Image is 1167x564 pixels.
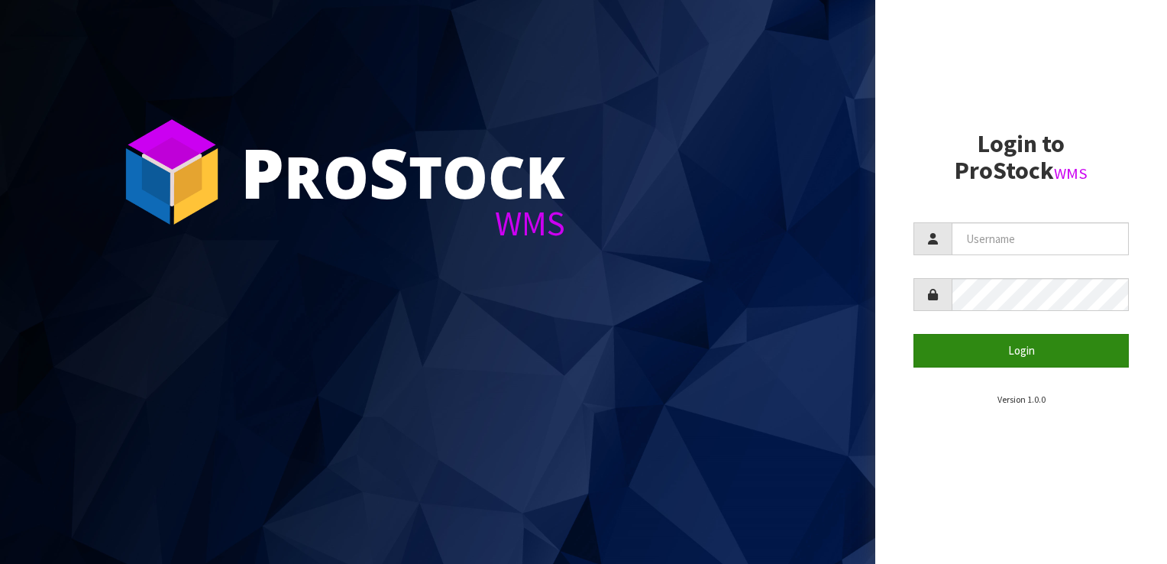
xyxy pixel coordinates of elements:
button: Login [913,334,1129,367]
div: WMS [241,206,565,241]
input: Username [952,222,1129,255]
span: S [369,125,409,219]
img: ProStock Cube [115,115,229,229]
div: ro tock [241,138,565,206]
h2: Login to ProStock [913,131,1129,184]
span: P [241,125,284,219]
small: WMS [1054,164,1088,183]
small: Version 1.0.0 [997,394,1046,405]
